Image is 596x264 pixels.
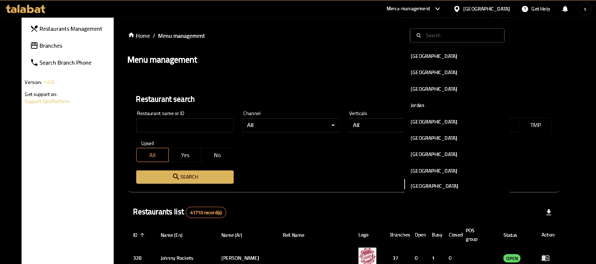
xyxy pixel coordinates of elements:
a: Restaurants Management [24,20,121,37]
span: POS group [466,226,490,243]
div: Menu [542,254,555,262]
div: [GEOGRAPHIC_DATA] [411,69,458,77]
span: Status [503,231,526,239]
h2: Restaurants list [133,206,227,218]
span: Restaurants Management [40,24,115,33]
span: Menu management [159,31,205,40]
li: / [153,31,156,40]
div: Jordan [411,102,425,109]
span: Branches [40,41,115,50]
span: Get support on: [25,90,58,99]
th: Logo [353,224,385,246]
span: Name (Ar) [221,231,251,239]
button: Yes [168,148,201,162]
span: Search [142,173,228,181]
h2: Menu management [128,54,197,65]
span: Name (En) [161,231,192,239]
div: [GEOGRAPHIC_DATA] [411,167,458,175]
span: No [204,150,231,160]
a: Search Branch Phone [24,54,121,71]
span: TMP [523,120,549,130]
a: Support.OpsPlatform [25,97,70,106]
button: No [201,148,234,162]
div: [GEOGRAPHIC_DATA] [411,134,458,142]
span: Search Branch Phone [40,58,115,67]
th: Closed [443,224,460,246]
th: Busy [427,224,443,246]
span: Ref. Name [283,231,314,239]
div: [GEOGRAPHIC_DATA] [411,151,458,158]
label: Upsell [141,141,154,146]
nav: breadcrumb [128,31,561,40]
th: Open [410,224,427,246]
button: Search [136,170,234,184]
span: Yes [172,150,198,160]
div: Menu-management [387,5,430,13]
span: Version: [25,78,42,87]
div: [GEOGRAPHIC_DATA] [411,53,458,60]
div: All [242,118,340,132]
input: Search [423,31,500,39]
div: Export file [541,204,558,221]
div: Total records count [186,207,226,218]
span: 41710 record(s) [186,209,226,216]
button: TMP [519,118,552,132]
span: s [584,5,586,13]
span: ID [133,231,147,239]
span: 1.0.0 [43,78,54,87]
th: Branches [385,224,410,246]
div: [GEOGRAPHIC_DATA] [464,5,510,13]
th: Action [536,224,560,246]
div: All [348,118,446,132]
span: All [139,150,166,160]
div: [GEOGRAPHIC_DATA] [411,118,458,126]
div: [GEOGRAPHIC_DATA] [411,85,458,93]
h2: Restaurant search [136,94,552,104]
a: Home [128,31,150,40]
button: All [136,148,169,162]
a: Branches [24,37,121,54]
input: Search for restaurant name or ID.. [136,118,234,132]
span: OPEN [503,254,521,263]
